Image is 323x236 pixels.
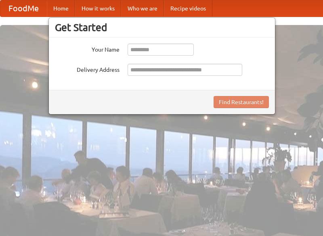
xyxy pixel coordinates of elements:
a: Recipe videos [164,0,212,17]
label: Delivery Address [55,64,120,74]
a: Who we are [121,0,164,17]
button: Find Restaurants! [214,96,269,108]
a: How it works [75,0,121,17]
h3: Get Started [55,21,269,33]
label: Your Name [55,44,120,54]
a: Home [47,0,75,17]
a: FoodMe [0,0,47,17]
